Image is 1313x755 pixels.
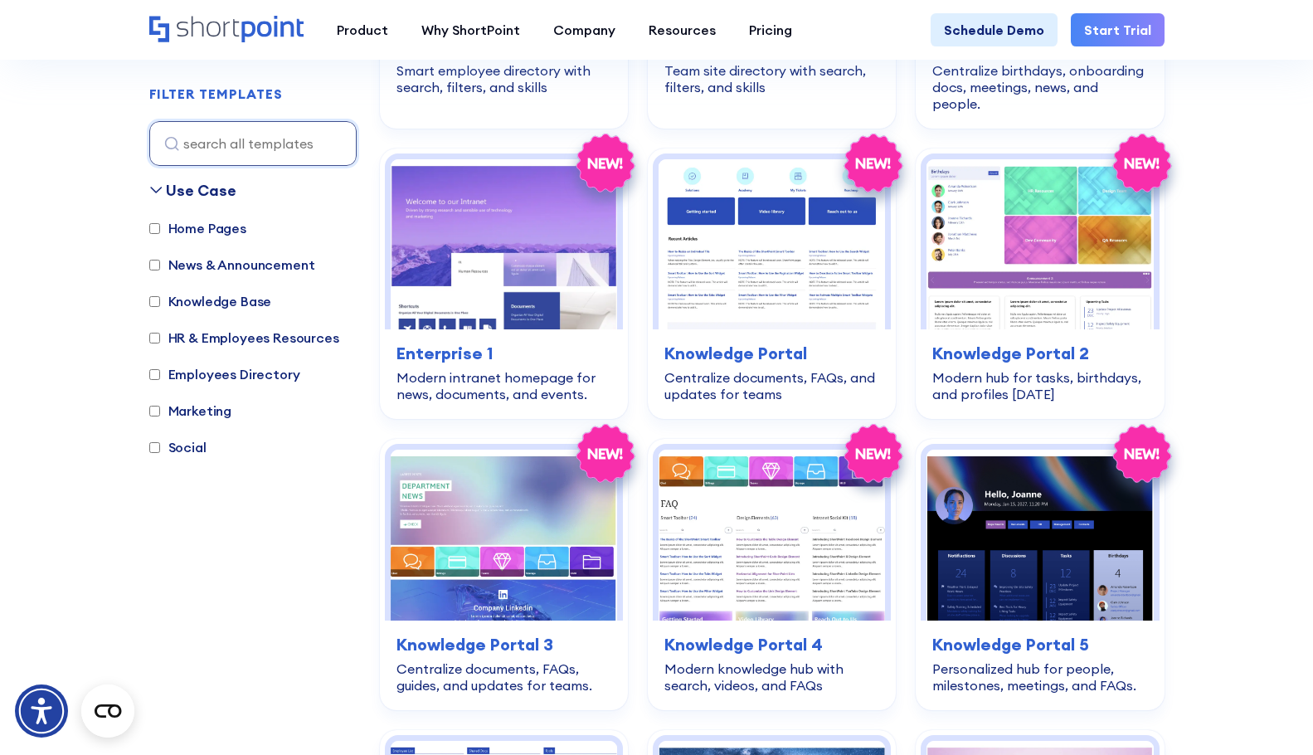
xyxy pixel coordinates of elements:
a: SharePoint knowledge base template: Centralize documents, FAQs, and updates for teamsKnowledge Po... [648,149,896,419]
a: Pricing [732,13,809,46]
input: search all templates [149,121,357,166]
h3: Knowledge Portal [664,341,879,366]
div: Modern hub for tasks, birthdays, and profiles [DATE] [932,369,1147,402]
label: HR & Employees Resources [149,328,339,348]
div: Centralize documents, FAQs, guides, and updates for teams. [396,660,611,694]
h2: FILTER TEMPLATES [149,87,283,102]
div: Centralize documents, FAQs, and updates for teams [664,369,879,402]
div: Modern knowledge hub with search, videos, and FAQs [664,660,879,694]
div: Accessibility Menu [15,684,68,738]
a: best SharePoint template for knowledge base: Centralize documents, FAQs, guides, and updates for ... [380,439,628,709]
a: Start Trial [1071,13,1165,46]
a: SharePoint profile page: Personalized hub for people, milestones, meetings, and FAQs.Knowledge Po... [916,439,1164,709]
a: Home [149,16,304,44]
label: News & Announcement [149,255,315,275]
a: Company [537,13,632,46]
h3: Knowledge Portal 2 [932,341,1147,366]
input: Marketing [149,406,160,416]
input: HR & Employees Resources [149,333,160,343]
div: Company [553,20,615,40]
div: Pricing [749,20,792,40]
a: SharePoint homepage template: Modern intranet homepage for news, documents, and events.Enterprise... [380,149,628,419]
h3: Knowledge Portal 4 [664,632,879,657]
div: Why ShortPoint [421,20,520,40]
label: Knowledge Base [149,291,272,311]
input: News & Announcement [149,260,160,270]
img: SharePoint homepage template: Modern intranet homepage for news, documents, and events. [391,159,617,329]
button: Open CMP widget [81,684,134,738]
div: Modern intranet homepage for news, documents, and events. [396,369,611,402]
a: Schedule Demo [931,13,1058,46]
div: Use Case [166,179,236,202]
label: Marketing [149,401,232,421]
iframe: Chat Widget [1230,675,1313,755]
h3: Knowledge Portal 5 [932,632,1147,657]
img: sharepoint wiki template: Modern knowledge hub with search, videos, and FAQs [659,450,885,620]
input: Social [149,442,160,453]
div: Centralize birthdays, onboarding docs, meetings, news, and people. [932,62,1147,112]
div: Product [337,20,388,40]
img: SharePoint profile page: Personalized hub for people, milestones, meetings, and FAQs. [926,450,1153,620]
a: SharePoint IT knowledge base template: Modern hub for tasks, birthdays, and profiles todayKnowled... [916,149,1164,419]
label: Employees Directory [149,364,300,384]
h3: Knowledge Portal 3 [396,632,611,657]
input: Employees Directory [149,369,160,380]
h3: Enterprise 1 [396,341,611,366]
a: Why ShortPoint [405,13,537,46]
div: Smart employee directory with search, filters, and skills [396,62,611,95]
div: Resources [649,20,716,40]
img: best SharePoint template for knowledge base: Centralize documents, FAQs, guides, and updates for ... [391,450,617,620]
a: Product [320,13,405,46]
label: Home Pages [149,218,246,238]
div: Team site directory with search, filters, and skills [664,62,879,95]
label: Social [149,437,207,457]
a: Resources [632,13,732,46]
img: SharePoint knowledge base template: Centralize documents, FAQs, and updates for teams [659,159,885,329]
img: SharePoint IT knowledge base template: Modern hub for tasks, birthdays, and profiles today [926,159,1153,329]
input: Home Pages [149,223,160,234]
div: Personalized hub for people, milestones, meetings, and FAQs. [932,660,1147,694]
input: Knowledge Base [149,296,160,307]
a: sharepoint wiki template: Modern knowledge hub with search, videos, and FAQsKnowledge Portal 4Mod... [648,439,896,709]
